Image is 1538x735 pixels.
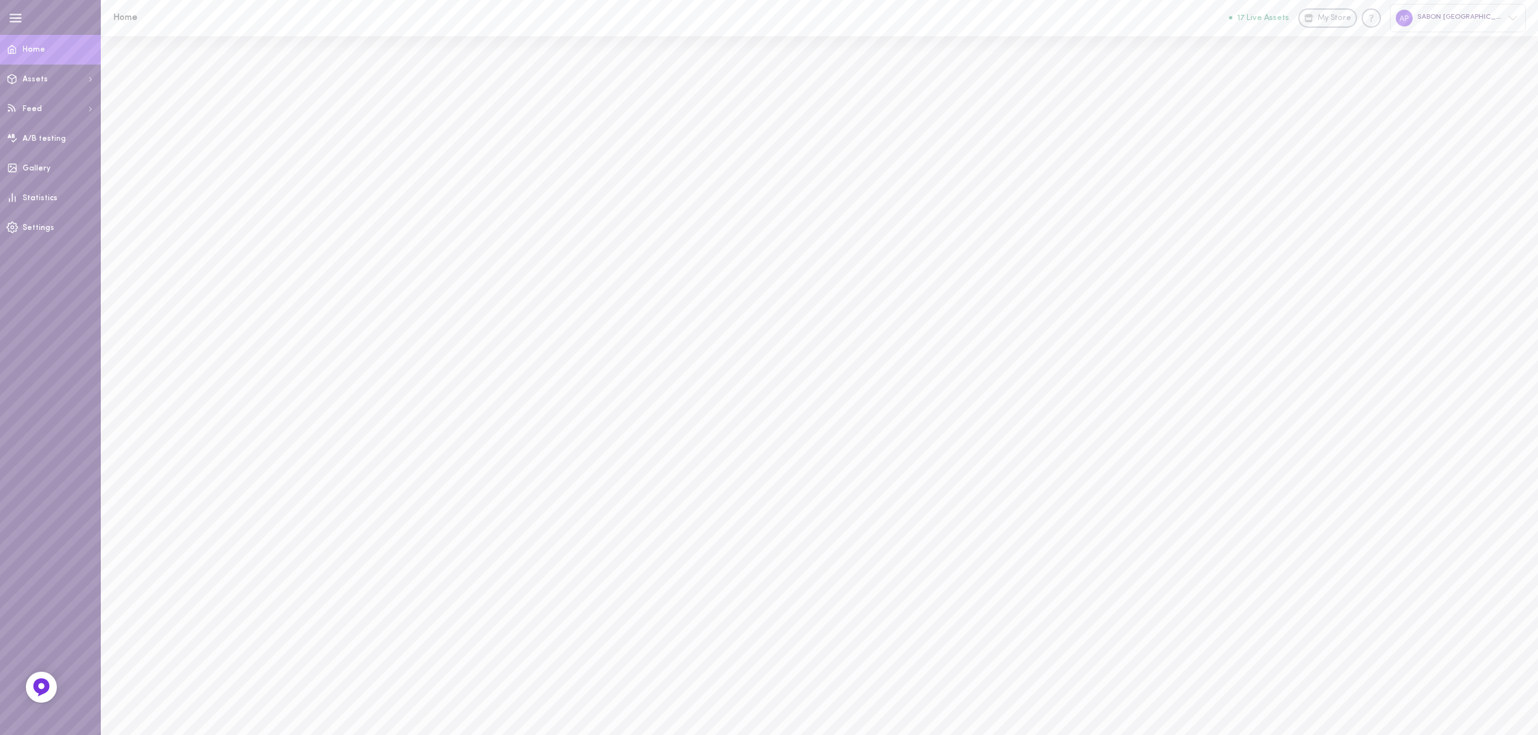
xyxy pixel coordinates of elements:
span: Statistics [23,194,58,202]
a: 17 Live Assets [1229,14,1298,23]
span: Settings [23,224,54,232]
span: A/B testing [23,135,66,143]
a: My Store [1298,8,1357,28]
img: Feedback Button [32,678,51,697]
span: Assets [23,76,48,83]
span: Home [23,46,45,54]
span: Gallery [23,165,50,172]
h1: Home [113,13,326,23]
div: SABON [GEOGRAPHIC_DATA] [1390,4,1526,32]
span: Feed [23,105,42,113]
span: My Store [1318,13,1351,25]
button: 17 Live Assets [1229,14,1289,22]
div: Knowledge center [1362,8,1381,28]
